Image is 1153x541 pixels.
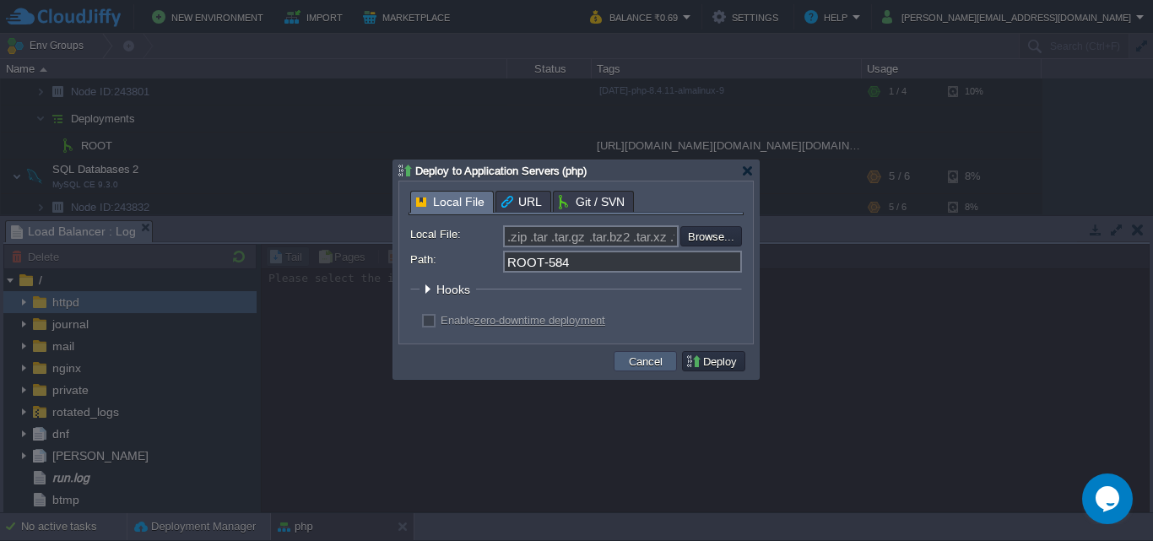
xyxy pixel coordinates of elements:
[441,314,605,327] label: Enable
[436,283,474,296] span: Hooks
[410,251,501,268] label: Path:
[624,354,668,369] button: Cancel
[1082,473,1136,524] iframe: chat widget
[474,314,605,327] a: zero-downtime deployment
[410,225,501,243] label: Local File:
[559,192,625,212] span: Git / SVN
[416,192,484,213] span: Local File
[501,192,542,212] span: URL
[415,165,587,177] span: Deploy to Application Servers (php)
[685,354,742,369] button: Deploy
